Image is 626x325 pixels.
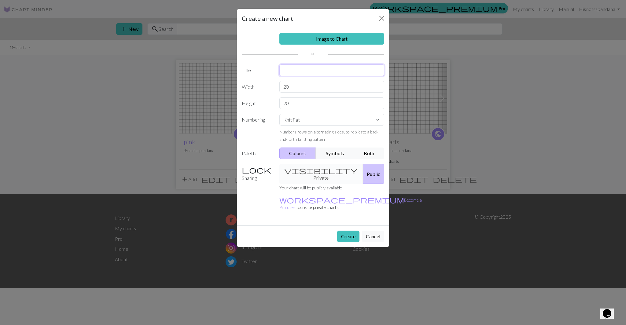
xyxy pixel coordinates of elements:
label: Palettes [238,148,276,159]
iframe: chat widget [600,301,620,319]
label: Sharing [238,164,276,184]
button: Colours [279,148,316,159]
h5: Create a new chart [242,14,293,23]
button: Close [377,13,387,23]
small: Your chart will be publicly available [279,185,342,190]
small: Numbers rows on alternating sides, to replicate a back-and-forth knitting pattern. [279,129,380,142]
button: Cancel [362,231,384,242]
small: to create private charts [279,197,422,210]
span: workspace_premium [279,195,404,204]
button: Symbols [316,148,354,159]
button: Public [363,164,384,184]
button: Create [337,231,359,242]
label: Title [238,64,276,76]
a: Image to Chart [279,33,385,45]
label: Width [238,81,276,93]
button: Both [354,148,385,159]
label: Height [238,97,276,109]
a: Become a Pro user [279,197,422,210]
label: Numbering [238,114,276,143]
